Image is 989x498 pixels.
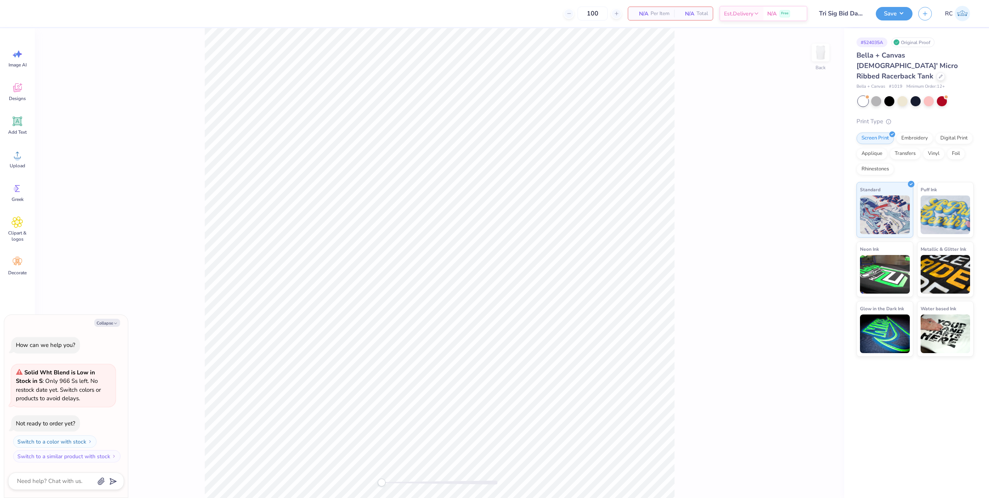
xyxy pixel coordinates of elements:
span: : Only 966 Ss left. No restock date yet. Switch colors or products to avoid delays. [16,369,101,403]
div: Applique [856,148,887,160]
span: Clipart & logos [5,230,30,242]
img: Standard [860,195,910,234]
div: Screen Print [856,133,894,144]
div: Digital Print [935,133,973,144]
div: Embroidery [896,133,933,144]
img: Switch to a color with stock [88,439,92,444]
span: N/A [767,10,777,18]
span: Water based Ink [921,304,956,313]
img: Neon Ink [860,255,910,294]
span: Metallic & Glitter Ink [921,245,966,253]
div: # 524035A [856,37,887,47]
span: Designs [9,95,26,102]
button: Save [876,7,913,20]
div: How can we help you? [16,341,75,349]
span: Total [697,10,708,18]
span: Glow in the Dark Ink [860,304,904,313]
span: Standard [860,185,880,194]
span: Est. Delivery [724,10,753,18]
div: Rhinestones [856,163,894,175]
span: RC [945,9,953,18]
span: Bella + Canvas [DEMOGRAPHIC_DATA]' Micro Ribbed Racerback Tank [856,51,958,81]
span: Add Text [8,129,27,135]
span: N/A [633,10,648,18]
div: Print Type [856,117,974,126]
span: Minimum Order: 12 + [906,83,945,90]
div: Not ready to order yet? [16,420,75,427]
span: Upload [10,163,25,169]
div: Vinyl [923,148,945,160]
a: RC [941,6,974,21]
img: Switch to a similar product with stock [112,454,116,459]
span: N/A [679,10,694,18]
img: Puff Ink [921,195,970,234]
div: Accessibility label [378,479,386,486]
span: Bella + Canvas [856,83,885,90]
span: Decorate [8,270,27,276]
span: Per Item [651,10,670,18]
img: Metallic & Glitter Ink [921,255,970,294]
span: Neon Ink [860,245,879,253]
button: Collapse [94,319,120,327]
div: Foil [947,148,965,160]
span: Puff Ink [921,185,937,194]
strong: Solid Wht Blend is Low in Stock in S [16,369,95,385]
button: Switch to a color with stock [13,435,97,448]
span: Free [781,11,788,16]
input: – – [578,7,608,20]
img: Glow in the Dark Ink [860,314,910,353]
span: # 1019 [889,83,902,90]
span: Greek [12,196,24,202]
span: Image AI [8,62,27,68]
img: Water based Ink [921,314,970,353]
button: Switch to a similar product with stock [13,450,121,462]
div: Back [816,64,826,71]
img: Back [813,45,828,60]
input: Untitled Design [813,6,870,21]
div: Transfers [890,148,921,160]
img: Rio Cabojoc [955,6,970,21]
div: Original Proof [891,37,935,47]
